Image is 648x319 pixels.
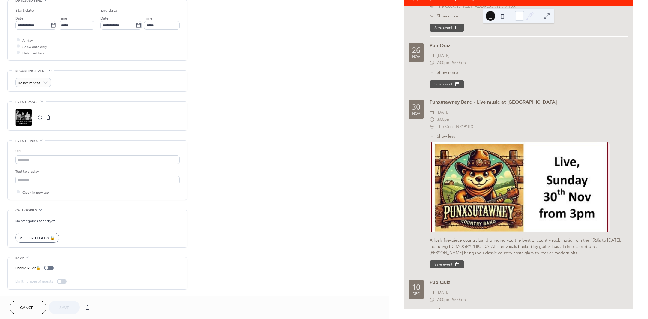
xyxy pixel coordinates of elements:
a: The Cock. [STREET_ADDRESS]. NR19 1BX [437,3,516,10]
div: ​ [430,123,434,130]
button: ​Show more [430,69,458,76]
span: Show less [437,133,455,139]
div: ​ [430,59,434,66]
button: Save event [430,24,464,32]
div: ​ [430,13,434,19]
div: ​ [430,109,434,116]
span: No categories added yet. [15,218,56,224]
div: 30 [412,103,420,111]
span: 3:00pm [437,116,451,123]
span: Date [100,15,109,21]
span: [DATE] [437,109,450,116]
span: Hide end time [22,50,45,56]
span: Event links [15,138,38,144]
button: ​Show more [430,306,458,313]
span: 9:00pm [452,296,466,303]
div: End date [100,8,117,14]
span: Recurring event [15,68,47,74]
div: URL [15,148,178,154]
span: Categories [15,207,37,214]
div: ; [15,109,32,126]
span: [DATE] [437,289,450,296]
div: Nov [412,55,420,59]
span: The Cock NR191BX [437,123,473,130]
div: ​ [430,133,434,139]
div: Nov [412,112,420,116]
div: Text to display [15,169,178,175]
span: 7:00pm [437,59,451,66]
span: Event image [15,99,39,105]
span: Open in new tab [22,189,49,196]
span: Show date only [22,44,47,50]
div: 10 [412,283,420,291]
button: Cancel [10,301,46,314]
div: ​ [430,289,434,296]
div: ​ [430,3,434,10]
span: All day [22,37,33,44]
div: ​ [430,306,434,313]
span: Date [15,15,23,21]
span: [DATE] [437,52,450,59]
button: Save event [430,260,464,268]
button: ​Show less [430,133,455,139]
span: RSVP [15,255,24,261]
div: A lively five-piece country band bringing you the best of country rock music from the 1960s to [D... [430,237,628,256]
span: Time [144,15,152,21]
span: Time [59,15,67,21]
div: Punxutawney Band - Live music at [GEOGRAPHIC_DATA] [430,99,628,106]
div: ​ [430,296,434,303]
button: ​Show more [430,13,458,19]
span: Show more [437,69,458,76]
div: Pub Quiz [430,279,628,286]
span: Show more [437,13,458,19]
div: Start date [15,8,34,14]
span: Show more [437,306,458,313]
span: - [451,296,452,303]
span: - [451,59,452,66]
div: Dec [412,292,420,296]
span: 7:00pm [437,296,451,303]
span: Do not repeat [18,79,40,86]
div: ​ [430,52,434,59]
span: Cancel [20,305,36,311]
span: 9:00pm [452,59,466,66]
div: 26 [412,46,420,54]
div: Limit number of guests [15,278,53,285]
div: ​ [430,69,434,76]
div: ​ [430,116,434,123]
button: Save event [430,80,464,88]
div: Pub Quiz [430,42,628,49]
